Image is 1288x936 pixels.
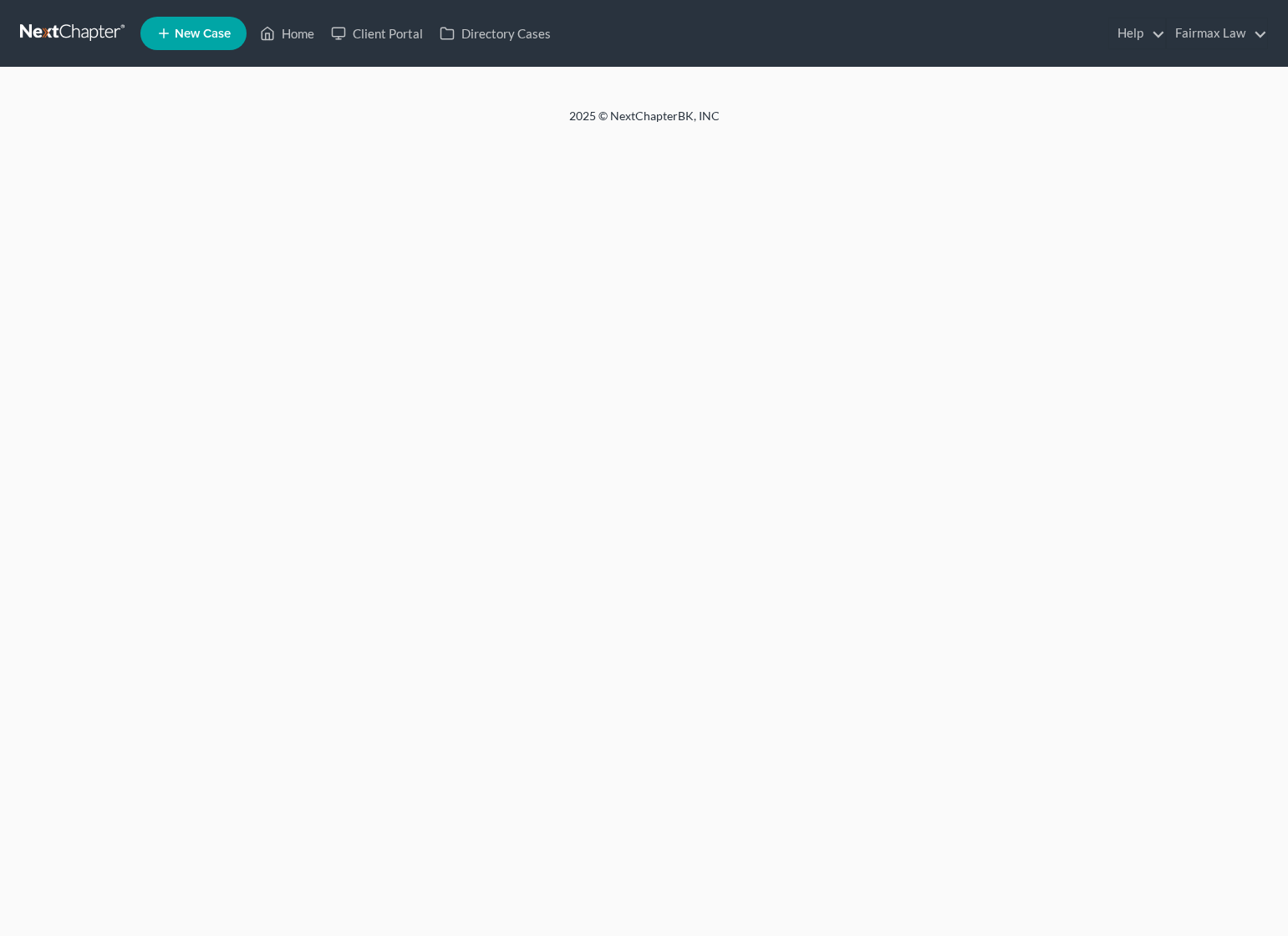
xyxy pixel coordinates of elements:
[252,18,323,48] a: Home
[168,108,1121,138] div: 2025 © NextChapterBK, INC
[1109,18,1165,48] a: Help
[323,18,431,48] a: Client Portal
[1167,18,1267,48] a: Fairmax Law
[140,17,247,50] new-legal-case-button: New Case
[431,18,559,48] a: Directory Cases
